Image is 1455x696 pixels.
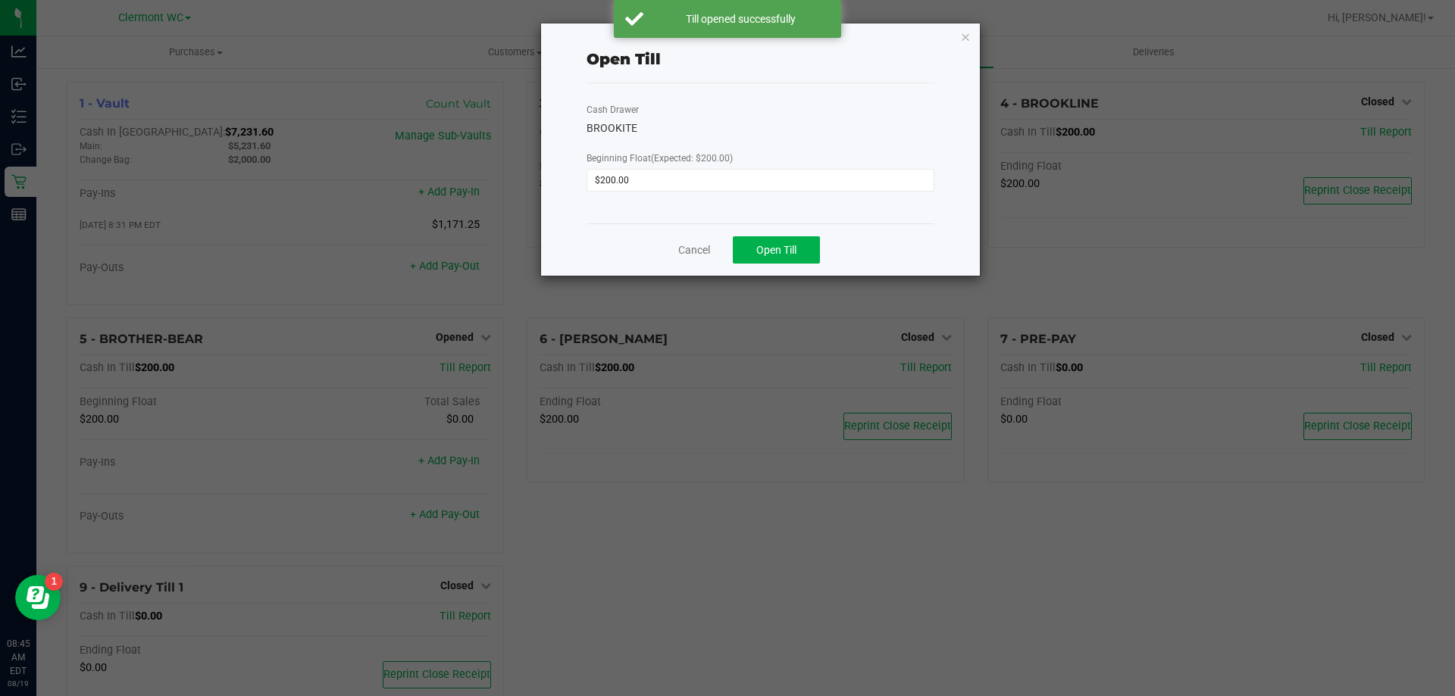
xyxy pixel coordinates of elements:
span: Open Till [756,244,796,256]
iframe: Resource center [15,575,61,620]
label: Cash Drawer [587,103,639,117]
div: Open Till [587,48,661,70]
a: Cancel [678,242,710,258]
span: (Expected: $200.00) [651,153,733,164]
div: BROOKITE [587,120,934,136]
div: Till opened successfully [652,11,830,27]
button: Open Till [733,236,820,264]
iframe: Resource center unread badge [45,573,63,591]
span: Beginning Float [587,153,733,164]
